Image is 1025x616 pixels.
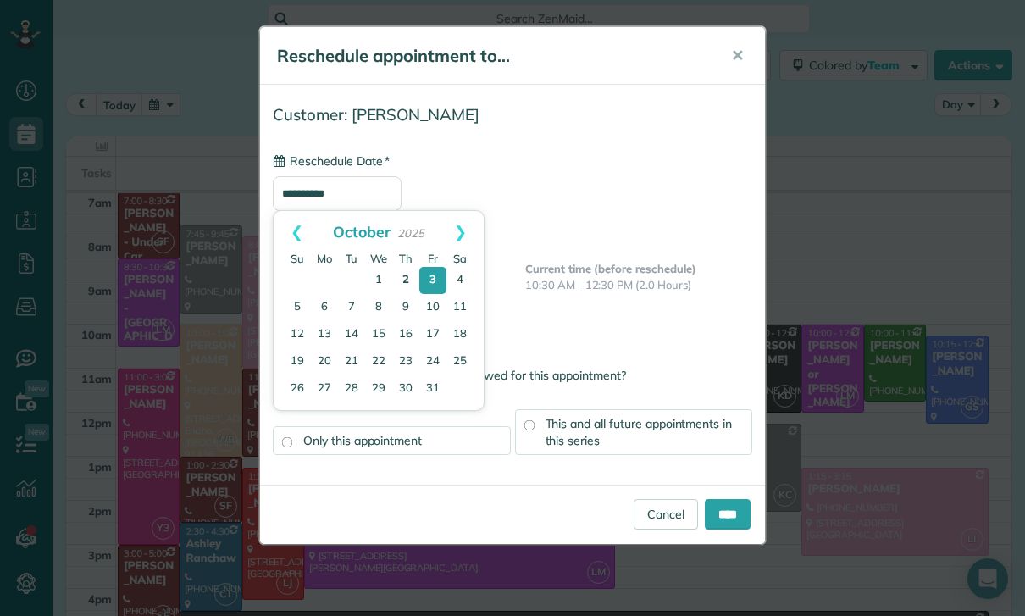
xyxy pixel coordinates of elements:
[365,375,392,402] a: 29
[399,252,413,265] span: Thursday
[419,375,446,402] a: 31
[419,267,446,294] a: 3
[365,294,392,321] a: 8
[546,416,733,448] span: This and all future appointments in this series
[634,499,698,530] a: Cancel
[311,321,338,348] a: 13
[338,294,365,321] a: 7
[273,215,752,231] span: Current Date: [DATE]
[303,433,422,448] span: Only this appointment
[731,46,744,65] span: ✕
[524,419,535,430] input: This and all future appointments in this series
[437,211,484,253] a: Next
[392,348,419,375] a: 23
[525,277,752,293] p: 10:30 AM - 12:30 PM (2.0 Hours)
[282,436,293,447] input: Only this appointment
[338,321,365,348] a: 14
[284,375,311,402] a: 26
[311,348,338,375] a: 20
[317,252,332,265] span: Monday
[284,321,311,348] a: 12
[273,153,390,169] label: Reschedule Date
[419,348,446,375] a: 24
[284,294,311,321] a: 5
[338,348,365,375] a: 21
[370,252,387,265] span: Wednesday
[311,375,338,402] a: 27
[446,321,474,348] a: 18
[446,294,474,321] a: 11
[446,267,474,294] a: 4
[346,252,358,265] span: Tuesday
[338,375,365,402] a: 28
[392,267,419,294] a: 2
[453,252,467,265] span: Saturday
[365,321,392,348] a: 15
[392,321,419,348] a: 16
[419,294,446,321] a: 10
[333,222,391,241] span: October
[397,226,424,240] span: 2025
[428,252,438,265] span: Friday
[273,386,752,402] label: Apply changes to
[365,348,392,375] a: 22
[284,348,311,375] a: 19
[274,211,320,253] a: Prev
[392,375,419,402] a: 30
[291,252,304,265] span: Sunday
[392,294,419,321] a: 9
[273,106,752,124] h4: Customer: [PERSON_NAME]
[446,348,474,375] a: 25
[365,267,392,294] a: 1
[277,44,707,68] h5: Reschedule appointment to...
[311,294,338,321] a: 6
[419,321,446,348] a: 17
[525,262,696,275] b: Current time (before reschedule)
